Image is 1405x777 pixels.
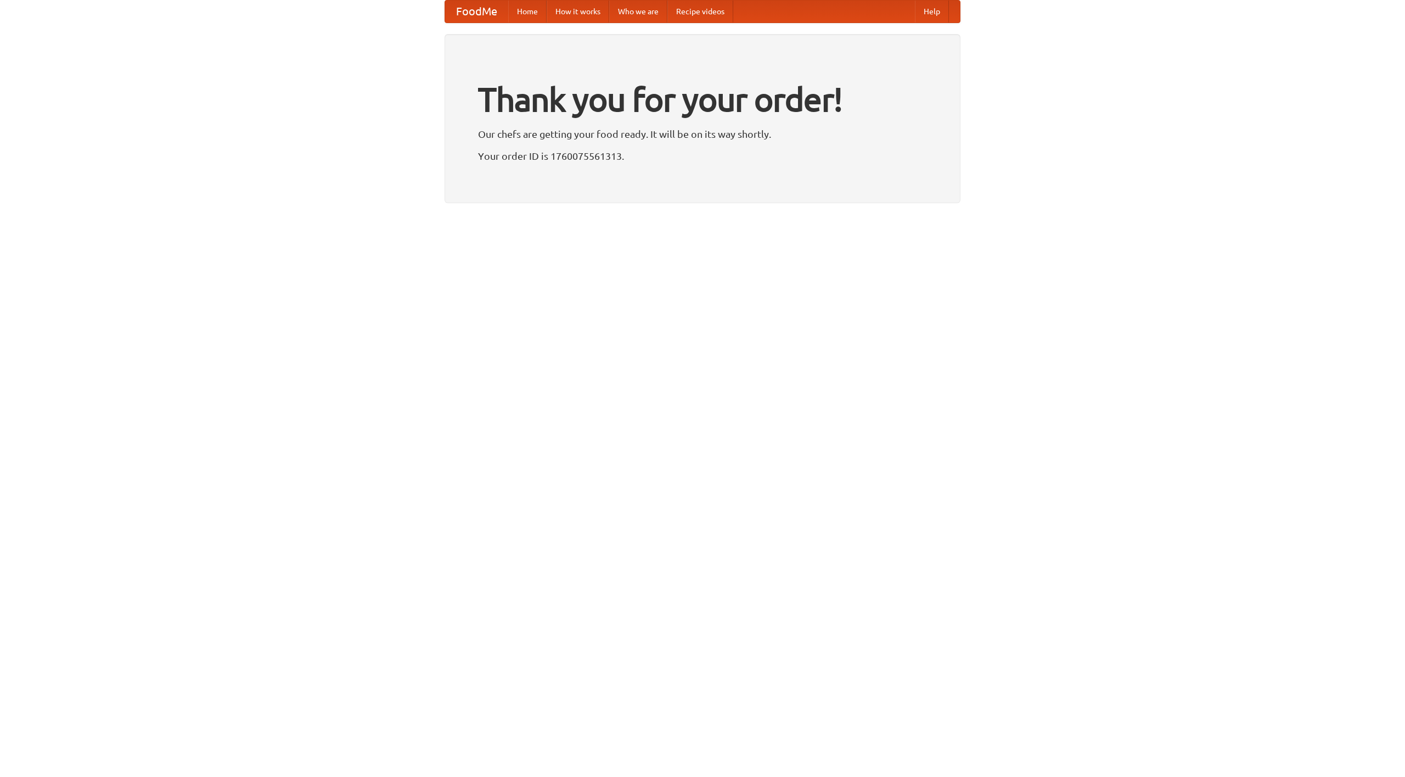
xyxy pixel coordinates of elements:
a: Home [508,1,547,23]
h1: Thank you for your order! [478,73,927,126]
a: Who we are [609,1,667,23]
a: Help [915,1,949,23]
p: Our chefs are getting your food ready. It will be on its way shortly. [478,126,927,142]
a: Recipe videos [667,1,733,23]
a: How it works [547,1,609,23]
p: Your order ID is 1760075561313. [478,148,927,164]
a: FoodMe [445,1,508,23]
